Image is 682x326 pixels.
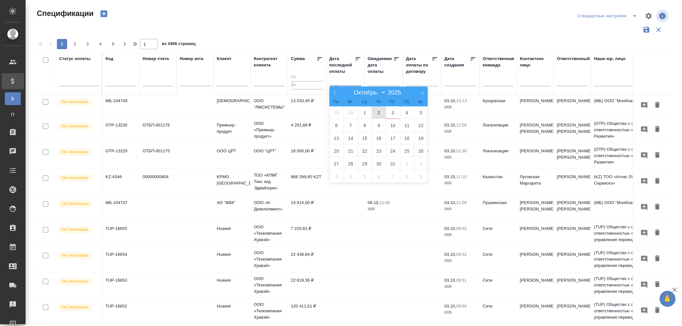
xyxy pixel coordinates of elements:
[414,170,428,183] span: Ноябрь 9, 2025
[254,98,285,110] p: ООО "ЛМСИСТЕМЫ"
[386,119,400,132] span: Октябрь 10, 2025
[254,148,285,154] p: ООО "ЦРТ"
[330,145,344,157] span: Октябрь 20, 2025
[217,148,247,154] p: OOO ЦРТ
[351,89,386,96] select: Month
[444,252,456,257] p: 03.10,
[554,222,591,245] td: [PERSON_NAME]
[5,92,21,105] a: В
[517,145,554,167] td: [PERSON_NAME]
[288,171,326,193] td: 868 399,80 KZT
[444,206,476,212] p: 2025
[254,172,285,191] p: ТОО «КПМГ Такс энд Эдвайзори»
[8,95,18,102] span: В
[594,56,626,62] div: Наше юр. лицо
[368,206,400,212] p: 2025
[82,41,93,47] span: 3
[139,119,176,141] td: ОТБП-001176
[414,157,428,170] span: Ноябрь 2, 2025
[456,304,467,308] p: 09:50
[480,171,517,193] td: Казахстан
[517,300,554,322] td: [PERSON_NAME]
[180,56,203,62] div: Номер акта
[330,119,344,132] span: Октябрь 6, 2025
[372,170,386,183] span: Ноябрь 6, 2025
[357,100,372,104] span: Ср
[414,119,428,132] span: Октябрь 12, 2025
[254,276,285,295] p: ООО «Техкомпания Хуавэй»
[102,248,139,270] td: TUP-16654
[517,119,554,141] td: [PERSON_NAME] [PERSON_NAME]
[59,56,90,62] div: Статус оплаты
[217,303,247,309] p: Huawei
[517,95,554,117] td: [PERSON_NAME]
[444,98,456,103] p: 03.10,
[554,300,591,322] td: [PERSON_NAME]
[95,39,106,49] button: 4
[344,132,358,144] span: Октябрь 14, 2025
[372,157,386,170] span: Октябрь 30, 2025
[62,278,88,284] p: Не оплачена
[344,157,358,170] span: Октябрь 28, 2025
[330,132,344,144] span: Октябрь 13, 2025
[217,225,247,232] p: Huawei
[139,145,176,167] td: ОТБП-001175
[444,128,476,135] p: 2025
[62,149,88,155] p: Не оплачена
[652,149,663,161] button: Удалить
[591,117,668,143] td: (OTP) Общество с ограниченной ответственностью «Вектор Развития»
[344,170,358,183] span: Ноябрь 4, 2025
[414,145,428,157] span: Октябрь 26, 2025
[95,41,106,47] span: 4
[217,277,247,284] p: Huawei
[400,145,414,157] span: Октябрь 25, 2025
[554,119,591,141] td: [PERSON_NAME] [PERSON_NAME]
[102,300,139,322] td: TUP-16652
[386,145,400,157] span: Октябрь 24, 2025
[591,95,668,117] td: (МБ) ООО "Монблан"
[414,132,428,144] span: Октябрь 19, 2025
[554,145,591,167] td: [PERSON_NAME] [PERSON_NAME]
[554,171,591,193] td: [PERSON_NAME]
[102,222,139,245] td: TUP-16655
[456,252,467,257] p: 09:52
[456,98,467,103] p: 13:13
[217,251,247,258] p: Huawei
[288,222,326,245] td: 7 220,81 ₽
[70,41,80,47] span: 2
[139,171,176,193] td: 00000000804
[368,200,380,205] p: 06.10,
[414,106,428,119] span: Октябрь 5, 2025
[517,274,554,296] td: [PERSON_NAME]
[329,100,343,104] span: Пн
[102,274,139,296] td: TUP-16653
[358,145,372,157] span: Октябрь 22, 2025
[217,56,231,62] div: Клиент
[386,132,400,144] span: Октябрь 17, 2025
[554,248,591,270] td: [PERSON_NAME]
[591,143,668,169] td: (OTP) Общество с ограниченной ответственностью «Вектор Развития»
[400,100,414,104] span: Сб
[62,201,88,207] p: Не оплачена
[343,100,357,104] span: Вт
[400,132,414,144] span: Октябрь 18, 2025
[662,292,673,306] span: 🙏
[444,278,456,283] p: 03.10,
[358,157,372,170] span: Октябрь 29, 2025
[517,222,554,245] td: [PERSON_NAME]
[652,227,663,239] button: Удалить
[102,95,139,117] td: МБ-104749
[162,40,196,49] span: из 3406 страниц
[62,252,88,259] p: Не оплачена
[517,248,554,270] td: [PERSON_NAME]
[444,309,476,316] p: 2025
[652,124,663,135] button: Удалить
[656,10,670,22] span: Посмотреть информацию
[102,171,139,193] td: KZ-4346
[653,24,665,36] button: Сбросить фильтры
[217,122,247,135] p: Премьер-продукт
[217,174,247,186] p: KPMG [GEOGRAPHIC_DATA]
[444,284,476,290] p: 2025
[372,119,386,132] span: Октябрь 9, 2025
[480,119,517,141] td: Локализация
